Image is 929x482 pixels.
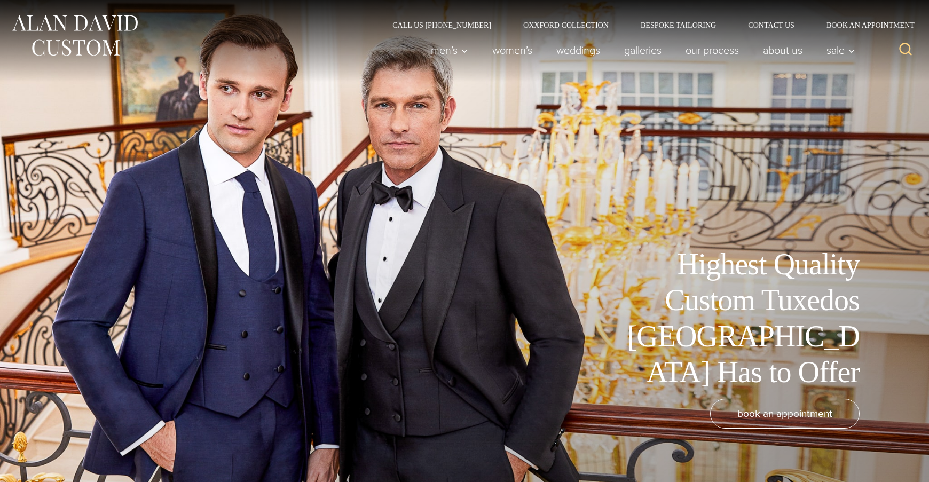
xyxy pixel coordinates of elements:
span: Men’s [431,45,468,56]
a: Book an Appointment [810,21,918,29]
nav: Primary Navigation [419,39,861,61]
span: Sale [826,45,855,56]
a: Oxxford Collection [507,21,625,29]
a: Our Process [674,39,751,61]
span: book an appointment [737,406,832,421]
a: Bespoke Tailoring [625,21,732,29]
a: Call Us [PHONE_NUMBER] [376,21,507,29]
button: View Search Form [893,37,918,63]
a: About Us [751,39,815,61]
nav: Secondary Navigation [376,21,918,29]
a: weddings [545,39,612,61]
a: Women’s [481,39,545,61]
a: book an appointment [710,399,860,429]
a: Contact Us [732,21,810,29]
img: Alan David Custom [11,12,139,59]
h1: Highest Quality Custom Tuxedos [GEOGRAPHIC_DATA] Has to Offer [619,247,860,390]
a: Galleries [612,39,674,61]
